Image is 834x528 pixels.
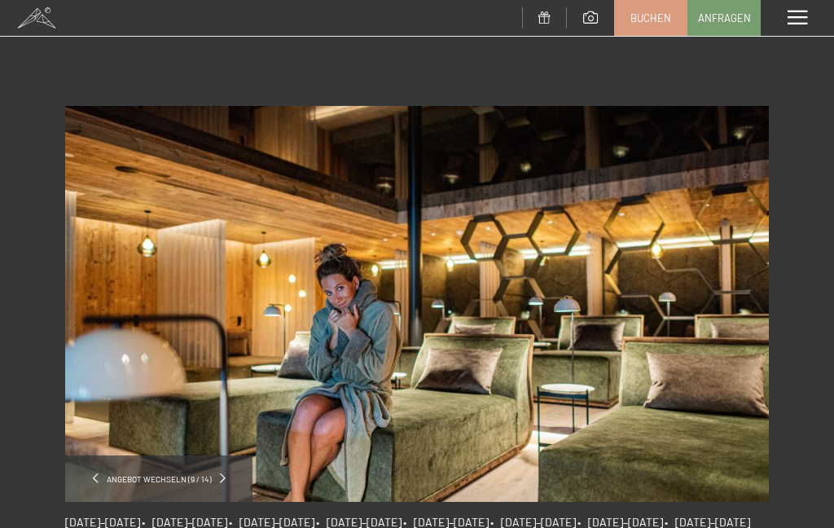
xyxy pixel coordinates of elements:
[99,473,220,485] span: Angebot wechseln (9 / 14)
[65,106,769,502] img: 7=6 Spezial Angebot
[615,1,687,35] a: Buchen
[688,1,760,35] a: Anfragen
[630,11,671,25] span: Buchen
[698,11,751,25] span: Anfragen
